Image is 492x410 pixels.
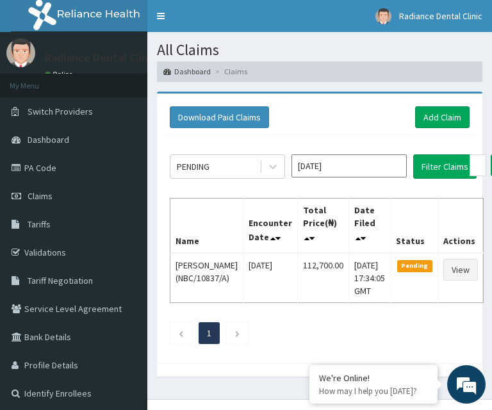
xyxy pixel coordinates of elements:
[438,198,483,253] th: Actions
[298,253,349,303] td: 112,700.00
[243,253,298,303] td: [DATE]
[6,38,35,67] img: User Image
[375,8,391,24] img: User Image
[470,154,486,176] input: Search by HMO ID
[349,253,391,303] td: [DATE] 17:34:05 GMT
[291,154,407,177] input: Select Month and Year
[163,66,211,77] a: Dashboard
[212,66,247,77] li: Claims
[28,218,51,230] span: Tariffs
[319,386,428,397] p: How may I help you today?
[234,327,240,339] a: Next page
[207,327,211,339] a: Page 1 is your current page
[391,198,438,253] th: Status
[28,190,53,202] span: Claims
[170,253,243,303] td: [PERSON_NAME] (NBC/10837/A)
[298,198,349,253] th: Total Price(₦)
[45,70,76,79] a: Online
[28,275,93,286] span: Tariff Negotiation
[413,154,477,179] button: Filter Claims
[178,327,184,339] a: Previous page
[170,198,243,253] th: Name
[243,198,298,253] th: Encounter Date
[319,372,428,384] div: We're Online!
[443,259,478,281] a: View
[157,42,482,58] h1: All Claims
[349,198,391,253] th: Date Filed
[28,106,93,117] span: Switch Providers
[399,10,482,22] span: Radiance Dental Clinic
[28,134,69,145] span: Dashboard
[170,106,269,128] button: Download Paid Claims
[397,260,432,272] span: Pending
[415,106,470,128] a: Add Claim
[177,160,209,173] div: PENDING
[45,52,156,63] p: Radiance Dental Clinic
